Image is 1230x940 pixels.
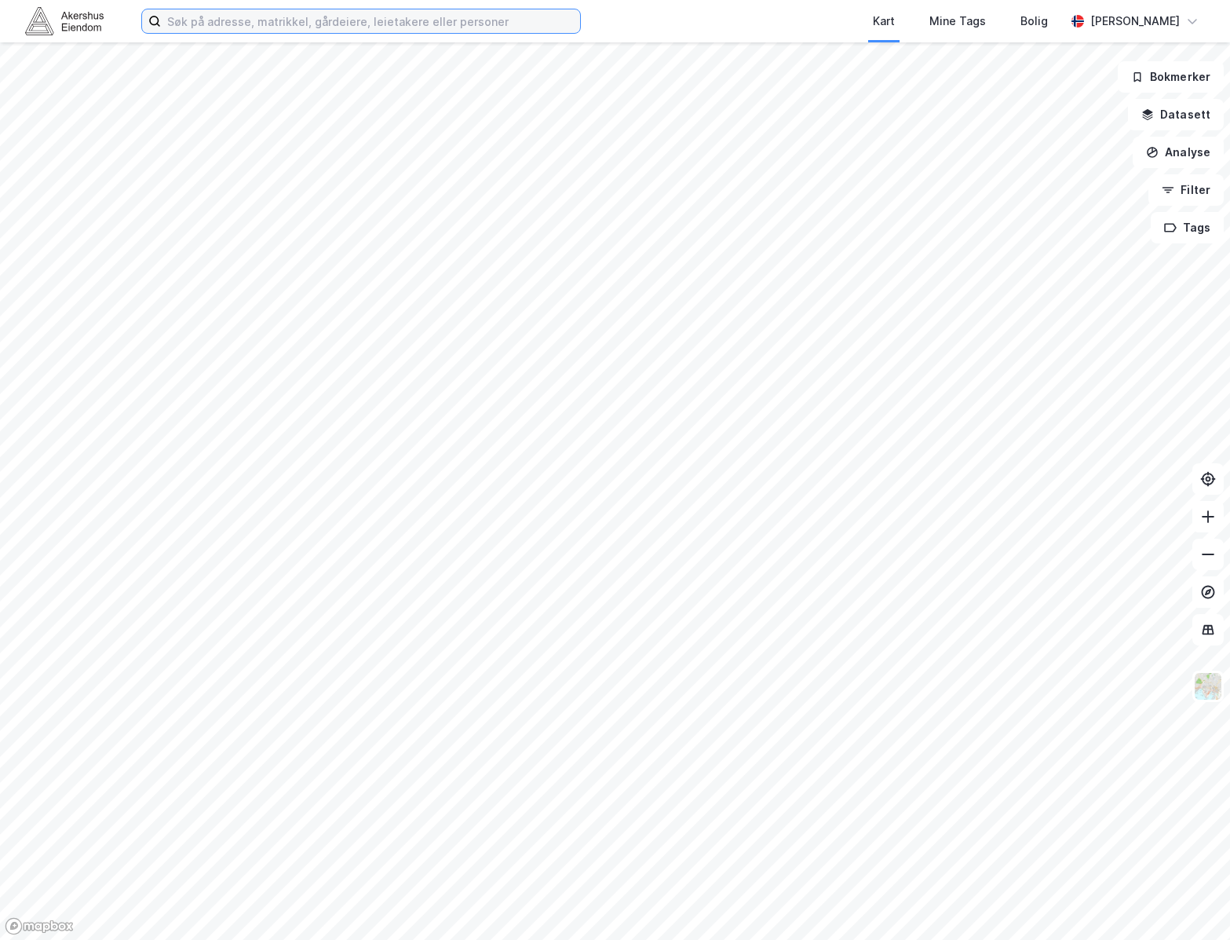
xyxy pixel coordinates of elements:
[161,9,580,33] input: Søk på adresse, matrikkel, gårdeiere, leietakere eller personer
[929,12,986,31] div: Mine Tags
[1152,865,1230,940] iframe: Chat Widget
[1152,865,1230,940] div: Kontrollprogram for chat
[1090,12,1180,31] div: [PERSON_NAME]
[1020,12,1048,31] div: Bolig
[873,12,895,31] div: Kart
[25,7,104,35] img: akershus-eiendom-logo.9091f326c980b4bce74ccdd9f866810c.svg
